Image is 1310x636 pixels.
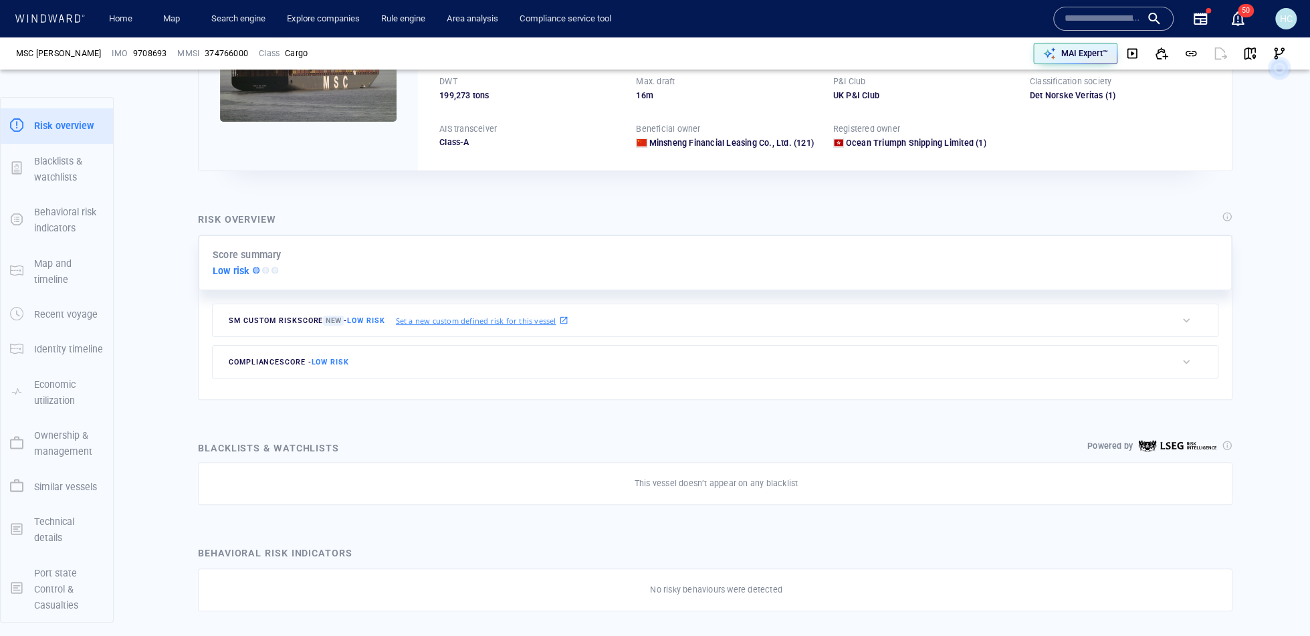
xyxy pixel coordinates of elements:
[177,47,199,60] p: MMSI
[1,195,113,246] button: Behavioral risk indicators
[1230,11,1246,27] button: 50
[1103,90,1210,102] span: (1)
[1238,4,1254,17] span: 50
[347,316,385,325] span: Low risk
[650,584,782,596] p: No risky behaviours were detected
[285,47,308,60] div: Cargo
[133,47,167,60] span: 9708693
[1,246,113,298] button: Map and timeline
[34,565,104,614] p: Port state Control & Casualties
[205,47,248,60] div: 374766000
[636,123,700,135] p: Beneficial owner
[396,315,556,326] p: Set a new custom defined risk for this vessel
[1,144,113,195] button: Blacklists & watchlists
[158,7,190,31] a: Map
[112,47,128,60] p: IMO
[833,76,866,88] p: P&I Club
[1,332,113,366] button: Identity timeline
[1030,76,1111,88] p: Classification society
[439,90,620,102] div: 199,273 tons
[1147,39,1176,68] button: Add to vessel list
[833,90,1014,102] div: UK P&I Club
[1,522,113,535] a: Technical details
[1,480,113,492] a: Similar vessels
[213,263,250,279] p: Low risk
[1030,90,1103,102] div: Det Norske Veritas
[16,47,101,60] div: MSC [PERSON_NAME]
[34,153,104,186] p: Blacklists & watchlists
[646,90,653,100] span: m
[152,7,195,31] button: Map
[1,308,113,320] a: Recent voyage
[1,418,113,469] button: Ownership & management
[792,137,814,149] span: (121)
[1280,13,1293,24] span: HC
[439,137,469,147] span: Class-A
[846,137,986,149] a: Ocean Triumph Shipping Limited (1)
[439,76,457,88] p: DWT
[1087,440,1133,452] p: Powered by
[229,316,385,326] span: SM Custom risk score -
[1265,39,1294,68] button: Visual Link Analysis
[213,247,282,263] p: Score summary
[34,377,104,409] p: Economic utilization
[1227,8,1248,29] a: 50
[1230,11,1246,27] div: Notification center
[649,137,813,149] a: Minsheng Financial Leasing Co., Ltd. (121)
[1176,39,1206,68] button: Get link
[104,7,138,31] a: Home
[311,358,348,366] span: Low risk
[34,255,104,288] p: Map and timeline
[34,514,104,546] p: Technical details
[396,313,568,328] a: Set a new custom defined risk for this vessel
[282,7,365,31] a: Explore companies
[34,204,104,237] p: Behavioral risk indicators
[1,504,113,556] button: Technical details
[229,358,349,366] span: compliance score -
[99,7,142,31] button: Home
[1,119,113,132] a: Risk overview
[198,545,352,561] div: Behavioral risk indicators
[1,342,113,355] a: Identity timeline
[323,316,344,326] span: New
[1,385,113,398] a: Economic utilization
[514,7,617,31] a: Compliance service tool
[441,7,504,31] a: Area analysis
[195,437,342,459] div: Blacklists & watchlists
[259,47,280,60] p: Class
[833,123,900,135] p: Registered owner
[16,47,101,60] span: MSC CLARA
[1,264,113,277] a: Map and timeline
[34,427,104,460] p: Ownership & management
[1273,5,1299,32] button: HC
[974,137,986,149] span: (1)
[1,297,113,332] button: Recent voyage
[34,479,97,495] p: Similar vessels
[1,367,113,419] button: Economic utilization
[1117,39,1147,68] button: Download video
[636,90,645,100] span: 16
[636,76,675,88] p: Max. draft
[198,211,276,227] div: Risk overview
[1,582,113,595] a: Port state Control & Casualties
[1235,39,1265,68] button: View on map
[1,437,113,449] a: Ownership & management
[34,341,103,357] p: Identity timeline
[34,118,94,134] p: Risk overview
[1253,576,1300,626] iframe: Chat
[206,7,271,31] a: Search engine
[1,213,113,226] a: Behavioral risk indicators
[1,162,113,175] a: Blacklists & watchlists
[439,123,497,135] p: AIS transceiver
[1061,47,1108,60] p: MAI Expert™
[1033,43,1117,64] button: MAI Expert™
[1,469,113,504] button: Similar vessels
[1,556,113,623] button: Port state Control & Casualties
[376,7,431,31] a: Rule engine
[635,478,798,490] p: This vessel doesn’t appear on any blacklist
